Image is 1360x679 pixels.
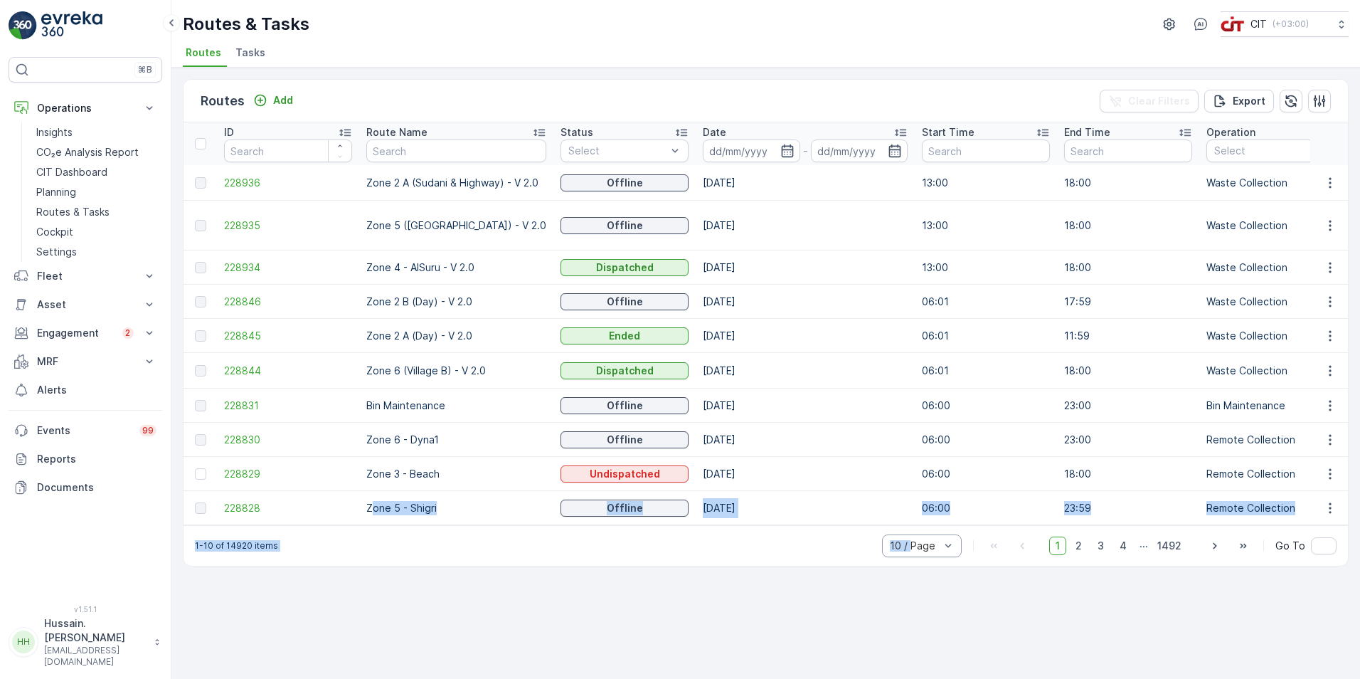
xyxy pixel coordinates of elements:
[922,176,1050,190] p: 13:00
[1206,399,1334,413] p: Bin Maintenance
[607,433,643,447] p: Offline
[9,605,162,614] span: v 1.51.1
[703,140,800,162] input: dd/mm/yyyy
[183,13,309,36] p: Routes & Tasks
[366,140,546,162] input: Search
[1206,467,1334,481] p: Remote Collection
[1206,501,1334,515] p: Remote Collection
[703,125,726,140] p: Date
[224,364,352,378] a: 228844
[195,330,206,342] div: Toggle Row Selected
[1100,90,1199,112] button: Clear Filters
[366,501,546,515] p: Zone 5 - Shigri
[561,259,689,276] button: Dispatched
[561,174,689,191] button: Offline
[224,399,352,413] a: 228831
[922,329,1050,343] p: 06:01
[1064,467,1192,481] p: 18:00
[1204,90,1274,112] button: Export
[37,452,156,466] p: Reports
[41,11,102,40] img: logo_light-DOdMpM7g.png
[224,329,352,343] a: 228845
[9,11,37,40] img: logo
[922,467,1050,481] p: 06:00
[922,219,1050,233] p: 13:00
[224,176,352,190] span: 228936
[195,502,206,514] div: Toggle Row Selected
[609,329,640,343] p: Ended
[31,142,162,162] a: CO₂e Analysis Report
[922,140,1050,162] input: Search
[1113,537,1133,555] span: 4
[1206,364,1334,378] p: Waste Collection
[124,327,131,339] p: 2
[366,467,546,481] p: Zone 3 - Beach
[44,616,147,645] p: Hussain.[PERSON_NAME]
[9,319,162,347] button: Engagement2
[607,219,643,233] p: Offline
[37,354,134,369] p: MRF
[31,222,162,242] a: Cockpit
[561,362,689,379] button: Dispatched
[366,433,546,447] p: Zone 6 - Dyna1
[1151,537,1188,555] span: 1492
[36,125,73,140] p: Insights
[696,353,915,389] td: [DATE]
[561,327,689,344] button: Ended
[36,245,77,259] p: Settings
[195,296,206,307] div: Toggle Row Selected
[696,423,915,457] td: [DATE]
[195,365,206,377] div: Toggle Row Selected
[1064,433,1192,447] p: 23:00
[224,295,352,309] a: 228846
[1064,329,1192,343] p: 11:59
[922,364,1050,378] p: 06:01
[1206,433,1334,447] p: Remote Collection
[273,93,293,107] p: Add
[9,616,162,668] button: HHHussain.[PERSON_NAME][EMAIL_ADDRESS][DOMAIN_NAME]
[696,251,915,285] td: [DATE]
[138,64,152,75] p: ⌘B
[142,424,154,436] p: 99
[31,202,162,222] a: Routes & Tasks
[561,431,689,448] button: Offline
[195,540,278,552] p: 1-10 of 14920 items
[1275,539,1305,553] span: Go To
[1064,295,1192,309] p: 17:59
[1206,295,1334,309] p: Waste Collection
[1069,537,1088,555] span: 2
[36,205,110,219] p: Routes & Tasks
[224,219,352,233] span: 228935
[195,468,206,480] div: Toggle Row Selected
[37,326,114,340] p: Engagement
[1273,19,1309,30] p: ( +03:00 )
[1250,17,1267,31] p: CIT
[1064,364,1192,378] p: 18:00
[37,298,134,312] p: Asset
[366,399,546,413] p: Bin Maintenance
[1064,125,1110,140] p: End Time
[803,142,808,159] p: -
[561,397,689,414] button: Offline
[561,125,593,140] p: Status
[44,645,147,668] p: [EMAIL_ADDRESS][DOMAIN_NAME]
[696,389,915,423] td: [DATE]
[195,177,206,189] div: Toggle Row Selected
[811,140,908,162] input: dd/mm/yyyy
[696,491,915,525] td: [DATE]
[1233,94,1265,108] p: Export
[922,501,1050,515] p: 06:00
[37,383,156,397] p: Alerts
[607,295,643,309] p: Offline
[224,433,352,447] a: 228830
[366,329,546,343] p: Zone 2 A (Day) - V 2.0
[9,445,162,473] a: Reports
[195,262,206,273] div: Toggle Row Selected
[9,473,162,502] a: Documents
[9,376,162,404] a: Alerts
[366,260,546,275] p: Zone 4 - AlSuru - V 2.0
[9,94,162,122] button: Operations
[1064,260,1192,275] p: 18:00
